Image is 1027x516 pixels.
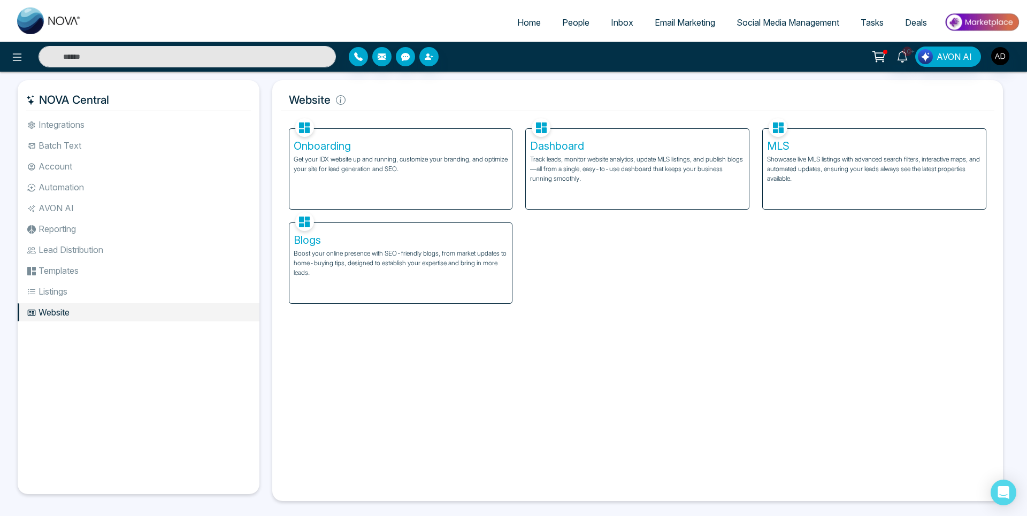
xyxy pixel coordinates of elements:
[18,178,259,196] li: Automation
[294,249,508,278] p: Boost your online presence with SEO-friendly blogs, from market updates to home-buying tips, desi...
[600,12,644,33] a: Inbox
[507,12,551,33] a: Home
[915,47,981,67] button: AVON AI
[18,241,259,259] li: Lead Distribution
[937,50,972,63] span: AVON AI
[943,10,1021,34] img: Market-place.gif
[611,17,633,28] span: Inbox
[26,89,251,111] h5: NOVA Central
[991,480,1016,505] div: Open Intercom Messenger
[902,47,912,56] span: 10+
[905,17,927,28] span: Deals
[294,140,508,152] h5: Onboarding
[18,282,259,301] li: Listings
[562,17,589,28] span: People
[294,234,508,247] h5: Blogs
[530,140,745,152] h5: Dashboard
[281,89,995,111] h5: Website
[295,212,314,231] img: Blogs
[769,118,787,137] img: MLS
[767,155,982,183] p: Showcase live MLS listings with advanced search filters, interactive maps, and automated updates,...
[894,12,938,33] a: Deals
[18,220,259,238] li: Reporting
[890,47,915,65] a: 10+
[294,155,508,174] p: Get your IDX website up and running, customize your branding, and optimize your site for lead gen...
[517,17,541,28] span: Home
[767,140,982,152] h5: MLS
[644,12,726,33] a: Email Marketing
[551,12,600,33] a: People
[530,155,745,183] p: Track leads, monitor website analytics, update MLS listings, and publish blogs—all from a single,...
[17,7,81,34] img: Nova CRM Logo
[655,17,715,28] span: Email Marketing
[918,49,933,64] img: Lead Flow
[532,118,550,137] img: Dashboard
[18,261,259,280] li: Templates
[295,118,314,137] img: Onboarding
[737,17,839,28] span: Social Media Management
[18,157,259,175] li: Account
[991,47,1009,65] img: User Avatar
[18,136,259,155] li: Batch Text
[18,199,259,217] li: AVON AI
[18,115,259,134] li: Integrations
[861,17,884,28] span: Tasks
[850,12,894,33] a: Tasks
[18,303,259,321] li: Website
[726,12,850,33] a: Social Media Management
